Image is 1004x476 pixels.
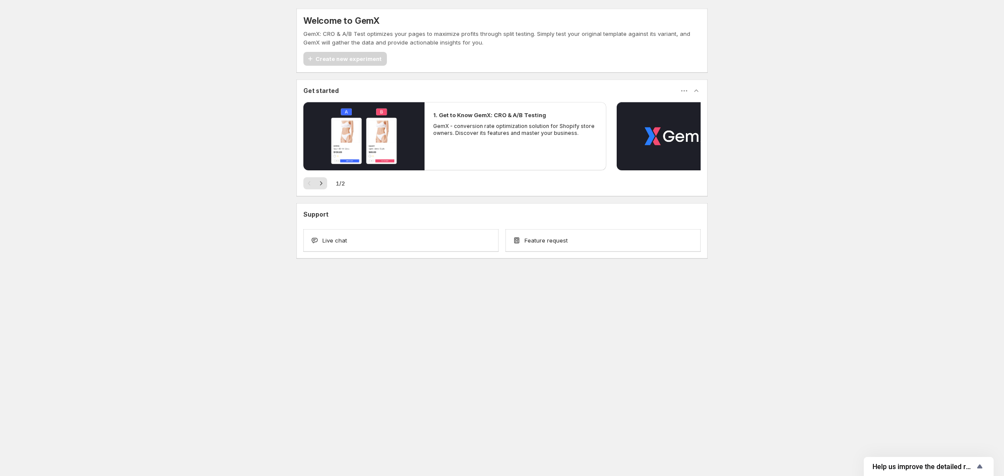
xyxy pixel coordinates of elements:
h5: Welcome to GemX [303,16,380,26]
p: GemX: CRO & A/B Test optimizes your pages to maximize profits through split testing. Simply test ... [303,29,701,47]
span: Help us improve the detailed report for A/B campaigns [872,463,975,471]
span: Feature request [525,236,568,245]
h3: Get started [303,86,339,95]
h2: 1. Get to Know GemX: CRO & A/B Testing [433,111,546,119]
span: 1 / 2 [336,179,345,188]
h3: Support [303,210,328,219]
span: Live chat [322,236,347,245]
button: Show survey - Help us improve the detailed report for A/B campaigns [872,461,985,472]
p: GemX - conversion rate optimization solution for Shopify store owners. Discover its features and ... [433,123,598,137]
